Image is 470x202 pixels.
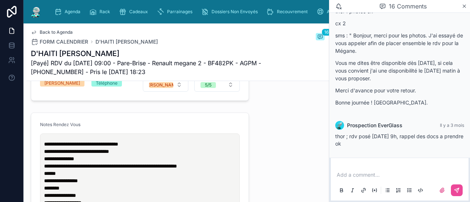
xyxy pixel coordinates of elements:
span: Cadeaux [129,9,148,15]
div: [PERSON_NAME] [143,82,180,88]
div: 5/5 [205,82,211,88]
a: Assurances [314,5,356,18]
button: Select Button [143,78,188,92]
p: Vous me dites être disponible dès [DATE], si cela vous convient j'ai une disponibilité le [DATE] ... [335,59,464,82]
a: Back to Agenda [31,29,73,35]
div: scrollable content [48,4,441,20]
a: FORM CALENDRIER [31,38,88,45]
p: sms : " Bonjour, merci pour les photos. J'ai essayé de vous appeler afin de placer ensemble le rd... [335,32,464,55]
h1: D'HAITI [PERSON_NAME] [31,48,270,59]
span: Dossiers Non Envoyés [211,9,258,15]
p: Merci d'avance pour votre retour. [335,87,464,94]
a: Agenda [52,5,86,18]
span: Back to Agenda [40,29,73,35]
span: 16 [322,29,331,36]
span: Notes Rendez Vous [40,122,80,127]
span: Agenda [65,9,80,15]
button: Select Button [194,78,240,92]
a: Rack [87,5,115,18]
span: Parrainages [167,9,192,15]
span: Prospection EverGlass [347,122,402,129]
button: 16 [316,33,325,42]
span: FORM CALENDRIER [40,38,88,45]
img: App logo [29,6,43,18]
span: Il y a 3 mois [440,122,464,128]
span: 16 Comments [389,2,427,11]
span: Rack [100,9,110,15]
a: Cadeaux [117,5,153,18]
div: Téléphone [96,80,117,87]
span: [Payé] RDV du [DATE] 09:00 - Pare-Brise - Renault megane 2 - BF482PK - AGPM - [PHONE_NUMBER] - Pr... [31,59,270,76]
a: Parrainages [155,5,198,18]
div: [PERSON_NAME] [44,80,80,87]
a: D'HAITI [PERSON_NAME] [95,38,158,45]
a: Dossiers Non Envoyés [199,5,263,18]
p: Bonne journée ! [GEOGRAPHIC_DATA]. [335,99,464,106]
span: Assurances [327,9,351,15]
span: Recouvrement [277,9,308,15]
p: cx 2 [335,19,464,27]
span: thor ; rdv posé [DATE] 9h, rappel des docs a prendre ok [335,133,463,147]
a: Recouvrement [264,5,313,18]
